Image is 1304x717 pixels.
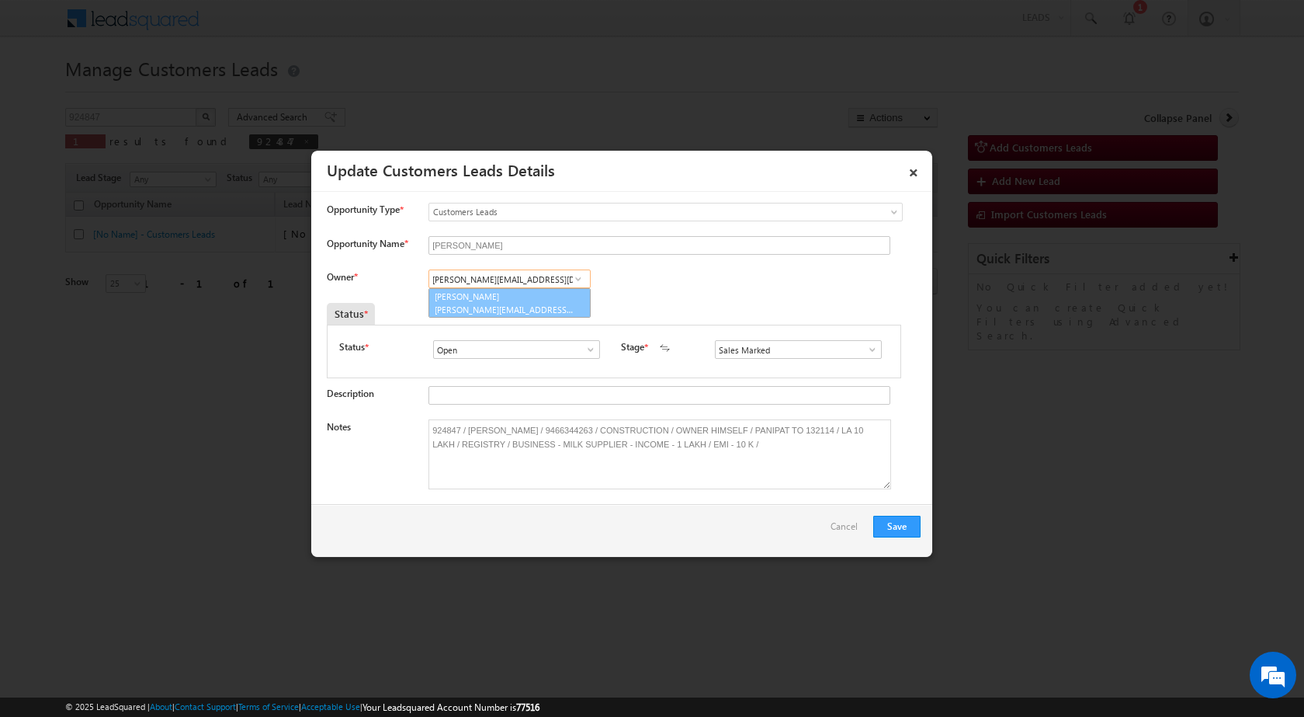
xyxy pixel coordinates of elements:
[429,205,839,219] span: Customers Leads
[831,516,865,545] a: Cancel
[81,82,261,102] div: Leave a message
[433,340,600,359] input: Type to Search
[715,340,882,359] input: Type to Search
[568,271,588,287] a: Show All Items
[873,516,921,538] button: Save
[339,340,365,354] label: Status
[327,421,351,433] label: Notes
[20,144,283,465] textarea: Type your message and click 'Submit'
[327,158,555,180] a: Update Customers Leads Details
[362,701,539,713] span: Your Leadsquared Account Number is
[428,270,591,288] input: Type to Search
[26,82,65,102] img: d_60004797649_company_0_60004797649
[255,8,292,45] div: Minimize live chat window
[516,701,539,713] span: 77516
[428,203,903,221] a: Customers Leads
[327,271,357,283] label: Owner
[65,700,539,715] span: © 2025 LeadSquared | | | | |
[428,288,591,318] a: [PERSON_NAME]
[621,340,644,354] label: Stage
[900,156,927,183] a: ×
[238,701,299,712] a: Terms of Service
[150,701,172,712] a: About
[227,479,282,499] em: Submit
[327,203,400,217] span: Opportunity Type
[301,701,360,712] a: Acceptable Use
[327,238,407,249] label: Opportunity Name
[435,304,574,315] span: [PERSON_NAME][EMAIL_ADDRESS][DOMAIN_NAME]
[175,701,236,712] a: Contact Support
[858,342,878,357] a: Show All Items
[327,388,374,399] label: Description
[577,342,596,357] a: Show All Items
[327,303,375,325] div: Status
